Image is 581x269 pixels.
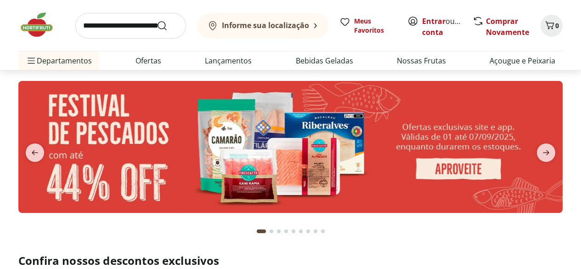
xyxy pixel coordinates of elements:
button: Current page from fs-carousel [255,220,268,242]
img: Hortifruti [18,11,64,39]
button: Go to page 2 from fs-carousel [268,220,275,242]
button: previous [18,143,51,162]
button: Go to page 9 from fs-carousel [319,220,327,242]
a: Ofertas [135,55,161,66]
a: Comprar Novamente [486,16,529,37]
button: Carrinho [541,15,563,37]
button: Go to page 5 from fs-carousel [290,220,297,242]
a: Criar conta [422,16,473,37]
b: Informe sua localização [222,20,309,30]
button: Go to page 3 from fs-carousel [275,220,282,242]
button: Informe sua localização [197,13,328,39]
button: Go to page 8 from fs-carousel [312,220,319,242]
img: pescados [18,81,563,213]
a: Entrar [422,16,446,26]
a: Bebidas Geladas [296,55,353,66]
span: Meus Favoritos [354,17,396,35]
span: 0 [555,21,559,30]
button: Submit Search [157,20,179,31]
a: Nossas Frutas [397,55,446,66]
a: Meus Favoritos [339,17,396,35]
h2: Confira nossos descontos exclusivos [18,253,563,268]
span: Departamentos [26,50,92,72]
button: Go to page 6 from fs-carousel [297,220,305,242]
span: ou [422,16,463,38]
button: next [530,143,563,162]
a: Açougue e Peixaria [490,55,555,66]
button: Go to page 7 from fs-carousel [305,220,312,242]
button: Menu [26,50,37,72]
button: Go to page 4 from fs-carousel [282,220,290,242]
a: Lançamentos [205,55,252,66]
input: search [75,13,186,39]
